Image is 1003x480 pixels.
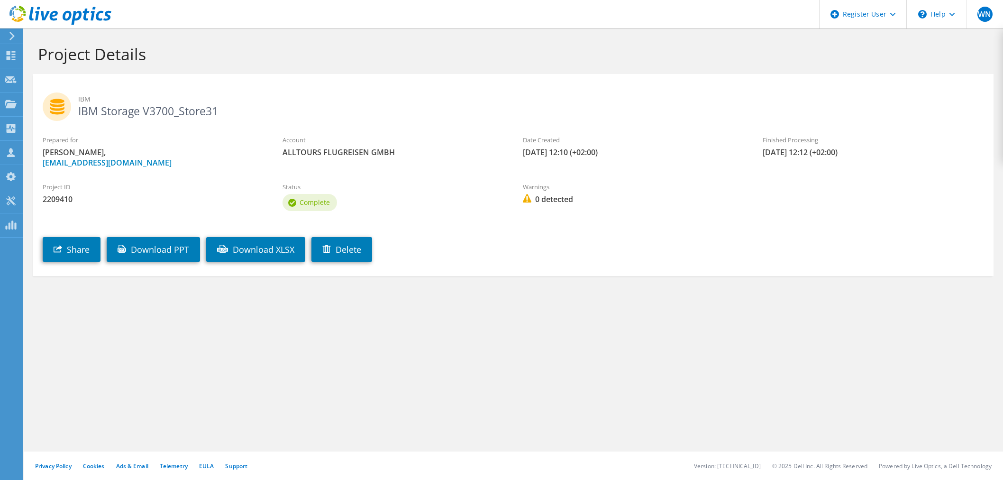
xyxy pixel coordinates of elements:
label: Status [283,182,503,192]
h1: Project Details [38,44,984,64]
a: Download XLSX [206,237,305,262]
span: IBM [78,94,984,104]
span: Complete [300,198,330,207]
a: Cookies [83,462,105,470]
a: Download PPT [107,237,200,262]
span: 0 detected [523,194,744,204]
span: [DATE] 12:12 (+02:00) [763,147,984,157]
a: Privacy Policy [35,462,72,470]
label: Date Created [523,135,744,145]
a: Share [43,237,100,262]
a: EULA [199,462,214,470]
span: WN [977,7,993,22]
span: [DATE] 12:10 (+02:00) [523,147,744,157]
li: Powered by Live Optics, a Dell Technology [879,462,992,470]
a: Telemetry [160,462,188,470]
a: Support [225,462,247,470]
label: Finished Processing [763,135,984,145]
label: Prepared for [43,135,264,145]
li: © 2025 Dell Inc. All Rights Reserved [772,462,867,470]
label: Warnings [523,182,744,192]
a: Delete [311,237,372,262]
span: [PERSON_NAME], [43,147,264,168]
label: Project ID [43,182,264,192]
label: Account [283,135,503,145]
a: [EMAIL_ADDRESS][DOMAIN_NAME] [43,157,172,168]
svg: \n [918,10,927,18]
a: Ads & Email [116,462,148,470]
li: Version: [TECHNICAL_ID] [694,462,761,470]
span: ALLTOURS FLUGREISEN GMBH [283,147,503,157]
span: 2209410 [43,194,264,204]
h2: IBM Storage V3700_Store31 [43,92,984,116]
